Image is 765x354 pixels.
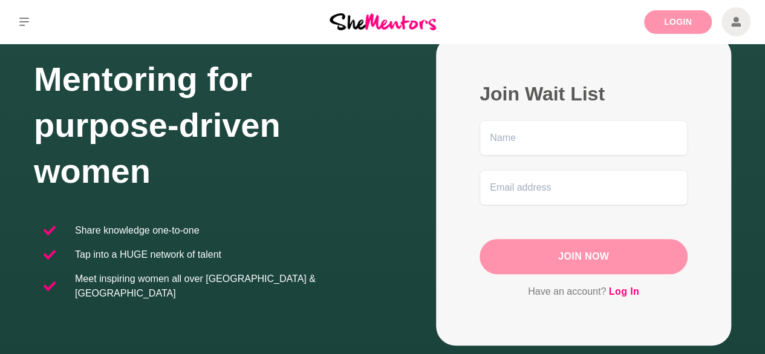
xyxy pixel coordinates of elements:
h1: Mentoring for purpose-driven women [34,56,383,194]
h2: Join Wait List [480,82,688,106]
a: Log In [609,284,639,300]
img: She Mentors Logo [330,13,436,30]
p: Have an account? [480,284,688,300]
p: Share knowledge one-to-one [75,223,199,238]
input: Name [480,120,688,156]
input: Email address [480,170,688,205]
p: Tap into a HUGE network of talent [75,247,221,262]
p: Meet inspiring women all over [GEOGRAPHIC_DATA] & [GEOGRAPHIC_DATA] [75,272,373,301]
a: Login [644,10,712,34]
